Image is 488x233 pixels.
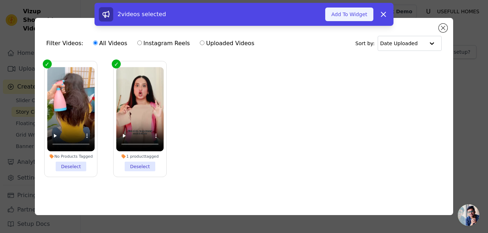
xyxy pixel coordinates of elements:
label: Instagram Reels [137,39,190,48]
div: Filter Videos: [46,35,258,52]
a: Open chat [458,204,479,226]
div: No Products Tagged [47,154,95,159]
div: Sort by: [355,36,442,51]
label: Uploaded Videos [199,39,254,48]
div: 1 product tagged [116,154,164,159]
button: Add To Widget [325,8,373,21]
span: 2 videos selected [118,11,166,18]
label: All Videos [93,39,128,48]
